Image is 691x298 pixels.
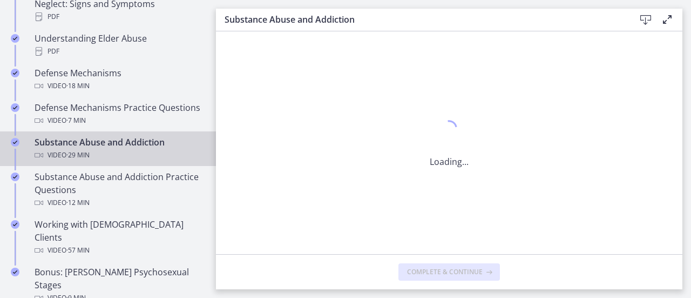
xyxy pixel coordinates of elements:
[66,244,90,257] span: · 57 min
[430,117,469,142] div: 1
[11,138,19,147] i: Completed
[225,13,618,26] h3: Substance Abuse and Addiction
[35,196,203,209] div: Video
[35,244,203,257] div: Video
[11,69,19,77] i: Completed
[66,80,90,92] span: · 18 min
[35,114,203,127] div: Video
[35,67,203,92] div: Defense Mechanisms
[11,103,19,112] i: Completed
[35,45,203,58] div: PDF
[35,170,203,209] div: Substance Abuse and Addiction Practice Questions
[66,114,86,127] span: · 7 min
[35,218,203,257] div: Working with [DEMOGRAPHIC_DATA] Clients
[35,10,203,23] div: PDF
[66,149,90,162] span: · 29 min
[398,263,500,281] button: Complete & continue
[11,268,19,276] i: Completed
[35,149,203,162] div: Video
[11,220,19,229] i: Completed
[35,80,203,92] div: Video
[35,101,203,127] div: Defense Mechanisms Practice Questions
[11,34,19,43] i: Completed
[35,32,203,58] div: Understanding Elder Abuse
[430,155,469,168] p: Loading...
[35,136,203,162] div: Substance Abuse and Addiction
[11,173,19,181] i: Completed
[407,268,483,276] span: Complete & continue
[66,196,90,209] span: · 12 min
